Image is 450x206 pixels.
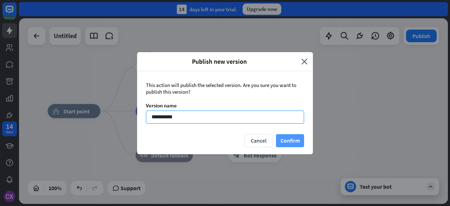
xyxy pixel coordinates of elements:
[301,57,308,65] i: close
[6,3,27,24] button: Open LiveChat chat widget
[146,82,304,95] div: This action will publish the selected version. Are you sure you want to publish this version?
[276,134,304,147] button: Confirm
[146,102,304,109] div: Version name
[244,134,272,147] button: Cancel
[142,57,296,65] span: Publish new version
